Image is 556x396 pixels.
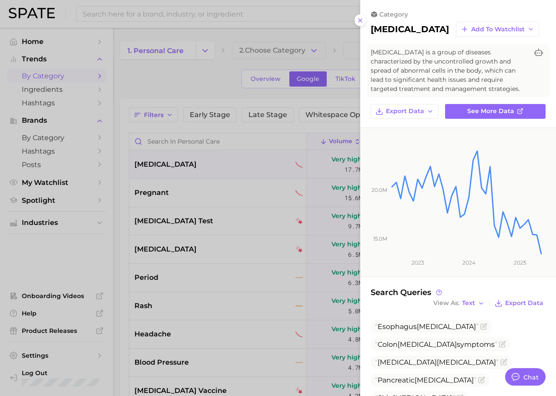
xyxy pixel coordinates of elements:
span: See more data [467,107,514,115]
span: category [379,10,408,18]
tspan: 2025 [514,259,526,266]
span: [MEDICAL_DATA] [398,340,457,349]
button: Flag as miscategorized or irrelevant [480,323,487,330]
span: Text [462,301,475,305]
button: View AsText [431,298,487,309]
button: Export Data [492,297,546,309]
span: Pancreatic [375,376,476,384]
button: Flag as miscategorized or irrelevant [500,359,507,366]
button: Add to Watchlist [456,22,539,37]
span: [MEDICAL_DATA] is a group of diseases characterized by the uncontrolled growth and spread of abno... [371,48,528,94]
tspan: 2023 [412,259,424,266]
span: View As [433,301,459,305]
a: See more data [445,104,546,119]
span: Esophagus [375,322,479,331]
span: [MEDICAL_DATA] [417,322,476,331]
span: Export Data [386,107,424,115]
button: Export Data [371,104,439,119]
span: Export Data [505,299,543,307]
tspan: 15.0m [373,235,387,242]
span: [MEDICAL_DATA] [437,358,496,366]
span: [MEDICAL_DATA] [375,358,499,366]
h2: [MEDICAL_DATA] [371,24,449,34]
button: Flag as miscategorized or irrelevant [478,376,485,383]
button: Flag as miscategorized or irrelevant [499,341,506,348]
tspan: 2024 [462,259,476,266]
span: Add to Watchlist [471,26,525,33]
span: [MEDICAL_DATA] [415,376,474,384]
span: Colon symptoms [375,340,497,349]
span: Search Queries [371,288,443,297]
tspan: 20.0m [372,186,387,193]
